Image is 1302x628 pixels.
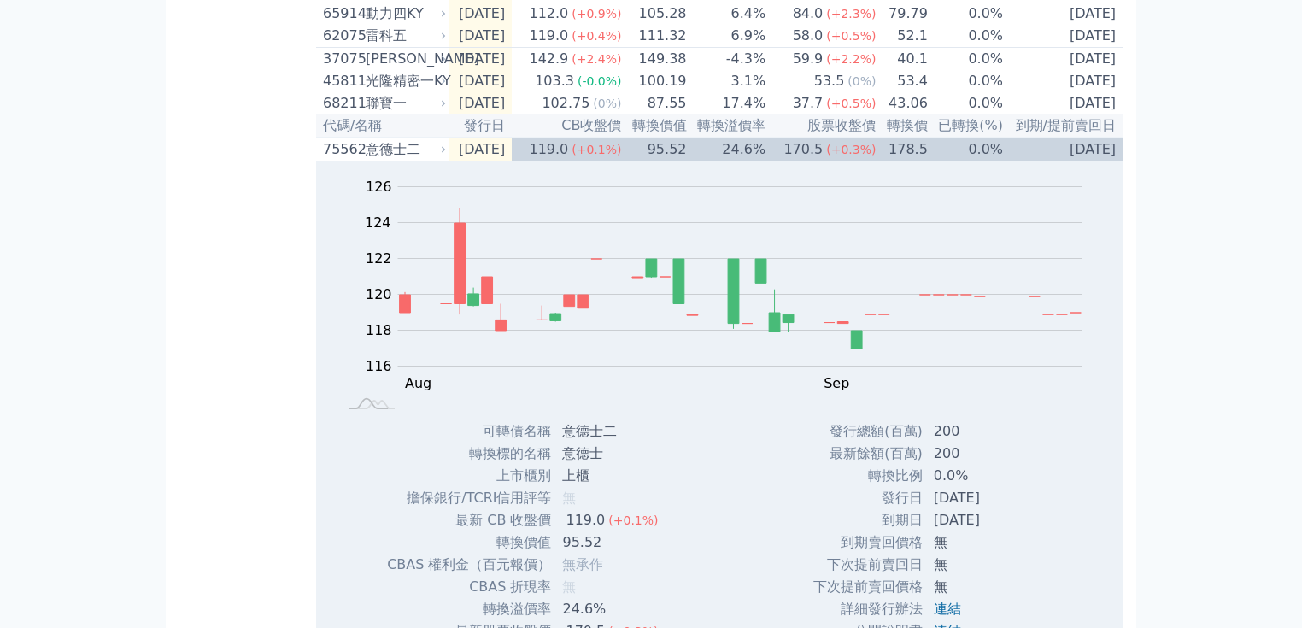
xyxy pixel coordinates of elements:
div: 119.0 [525,26,572,46]
td: 到期賣回價格 [812,531,924,554]
td: 轉換溢價率 [386,598,552,620]
td: [DATE] [1004,3,1123,25]
td: 0.0% [929,70,1004,92]
div: 聯寶一 [366,93,443,114]
td: 意德士二 [552,420,672,443]
td: 0.0% [929,3,1004,25]
td: 可轉債名稱 [386,420,552,443]
span: (+2.4%) [572,52,621,66]
td: 200 [924,443,1053,465]
td: [DATE] [924,487,1053,509]
th: 到期/提前賣回日 [1004,114,1123,138]
span: (+0.1%) [608,514,658,527]
td: 擔保銀行/TCRI信用評等 [386,487,552,509]
span: (+0.4%) [572,29,621,43]
span: (0%) [593,97,621,110]
span: (+0.5%) [826,29,876,43]
td: 0.0% [929,138,1004,161]
td: 40.1 [877,48,928,71]
div: 光隆精密一KY [366,71,443,91]
div: 102.75 [538,93,593,114]
div: 103.3 [531,71,578,91]
div: 37075 [323,49,361,69]
th: 發行日 [449,114,512,138]
div: 雷科五 [366,26,443,46]
td: [DATE] [449,48,512,71]
span: (+0.9%) [572,7,621,21]
td: 轉換價值 [386,531,552,554]
td: 24.6% [688,138,767,161]
td: 意德士 [552,443,672,465]
td: 95.52 [552,531,672,554]
div: 112.0 [525,3,572,24]
td: 79.79 [877,3,928,25]
a: 連結 [934,601,961,617]
div: 59.9 [789,49,827,69]
th: 股票收盤價 [766,114,877,138]
tspan: 116 [366,357,392,373]
td: CBAS 權利金（百元報價） [386,554,552,576]
span: 無 [562,490,576,506]
th: CB收盤價 [512,114,622,138]
td: 轉換標的名稱 [386,443,552,465]
td: 111.32 [623,25,688,48]
td: 0.0% [929,48,1004,71]
td: 最新餘額(百萬) [812,443,924,465]
td: 0.0% [929,92,1004,114]
td: 3.1% [688,70,767,92]
tspan: 124 [365,214,391,230]
div: 65914 [323,3,361,24]
td: [DATE] [1004,92,1123,114]
td: 6.9% [688,25,767,48]
span: (+0.3%) [826,143,876,156]
div: 62075 [323,26,361,46]
td: 發行日 [812,487,924,509]
tspan: Sep [824,374,849,390]
td: -4.3% [688,48,767,71]
div: 68211 [323,93,361,114]
div: 58.0 [789,26,827,46]
div: 37.7 [789,93,827,114]
span: (0%) [847,74,876,88]
td: [DATE] [924,509,1053,531]
th: 已轉換(%) [929,114,1004,138]
td: [DATE] [449,70,512,92]
td: 105.28 [623,3,688,25]
span: (-0.0%) [578,74,622,88]
td: 發行總額(百萬) [812,420,924,443]
td: 無 [924,531,1053,554]
div: 119.0 [525,139,572,160]
tspan: 118 [366,321,392,337]
div: [PERSON_NAME] [366,49,443,69]
td: 24.6% [552,598,672,620]
td: 178.5 [877,138,928,161]
td: 下次提前賣回價格 [812,576,924,598]
tspan: Aug [405,374,431,390]
td: 0.0% [924,465,1053,487]
td: 詳細發行辦法 [812,598,924,620]
td: [DATE] [449,92,512,114]
th: 轉換價 [877,114,928,138]
tspan: 120 [366,285,392,302]
div: 75562 [323,139,361,160]
span: (+2.2%) [826,52,876,66]
div: 動力四KY [366,3,443,24]
td: [DATE] [449,138,512,161]
td: [DATE] [1004,25,1123,48]
td: 200 [924,420,1053,443]
tspan: 126 [366,178,392,194]
div: 170.5 [780,139,826,160]
td: 100.19 [623,70,688,92]
th: 轉換價值 [623,114,688,138]
th: 轉換溢價率 [688,114,767,138]
td: 上櫃 [552,465,672,487]
div: 84.0 [789,3,827,24]
td: [DATE] [449,3,512,25]
tspan: 122 [366,249,392,266]
td: 149.38 [623,48,688,71]
span: (+0.5%) [826,97,876,110]
td: 到期日 [812,509,924,531]
td: 上市櫃別 [386,465,552,487]
span: 無承作 [562,556,603,572]
td: 下次提前賣回日 [812,554,924,576]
